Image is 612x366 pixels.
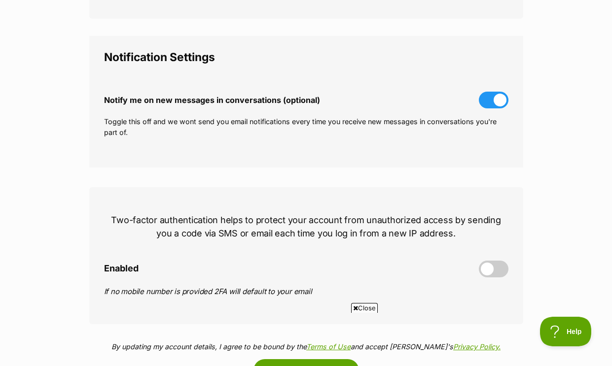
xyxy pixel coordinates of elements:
p: If no mobile number is provided 2FA will default to your email [104,286,508,298]
legend: Notification Settings [104,51,508,64]
p: Toggle this off and we wont send you email notifications every time you receive new messages in c... [104,116,508,137]
span: Enabled [104,264,139,274]
fieldset: Notification Settings [89,36,523,167]
p: By updating my account details, I agree to be bound by the and accept [PERSON_NAME]'s [89,341,523,352]
iframe: Help Scout Beacon - Open [540,317,592,346]
span: Close [351,303,378,313]
iframe: Advertisement [127,317,486,361]
p: Two-factor authentication helps to protect your account from unauthorized access by sending you a... [104,213,508,240]
span: Notify me on new messages in conversations (optional) [104,96,320,104]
